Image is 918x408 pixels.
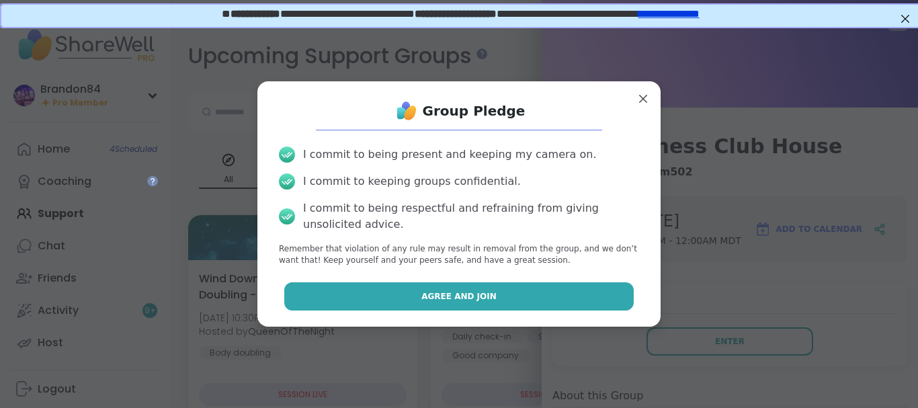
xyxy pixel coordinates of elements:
[303,200,639,233] div: I commit to being respectful and refraining from giving unsolicited advice.
[393,97,420,124] img: ShareWell Logo
[147,175,158,186] iframe: Spotlight
[303,147,596,163] div: I commit to being present and keeping my camera on.
[303,173,521,190] div: I commit to keeping groups confidential.
[279,243,639,266] p: Remember that violation of any rule may result in removal from the group, and we don’t want that!...
[284,282,634,311] button: Agree and Join
[421,290,497,302] span: Agree and Join
[423,101,526,120] h1: Group Pledge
